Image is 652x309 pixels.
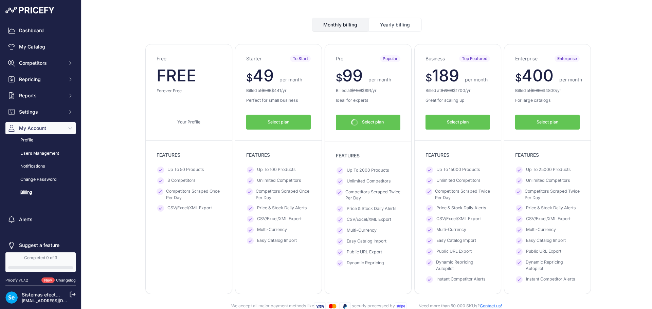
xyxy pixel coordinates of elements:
p: FEATURES [246,152,311,158]
span: per month [279,77,302,82]
a: Billing [5,187,76,198]
a: Profile [5,134,76,146]
span: Public URL Export [436,248,472,255]
span: per month [368,77,391,82]
span: Dynamic Repricing Autopilot [526,259,580,272]
span: Competitors Scraped Twice Per Day [345,189,400,201]
h3: Business [425,55,445,62]
button: Select plan [425,115,490,130]
p: Ideal for experts [336,97,400,104]
span: Settings [19,109,64,115]
a: Sistemas efectoLED [22,292,67,297]
span: 2268 [443,88,453,93]
span: Instant Competitor Alerts [436,276,486,283]
span: Price & Stock Daily Alerts [347,206,397,212]
span: CSV/Excel/XML Export [257,216,302,223]
button: Yearly billing [369,18,421,31]
div: Pricefy v1.7.2 [5,277,28,283]
del: $ [441,88,453,93]
span: New [41,277,55,283]
span: My Account [19,125,64,132]
span: Price & Stock Daily Alerts [526,205,576,212]
p: Billed at $ /yr [425,88,490,93]
span: Up To 2000 Products [347,167,389,174]
span: Up To 25000 Products [526,167,571,173]
span: Unlimited Competitors [347,178,391,185]
span: $ [515,72,522,84]
button: Select plan [515,115,580,130]
a: Change Password [5,174,76,186]
h3: Starter [246,55,261,62]
span: 891 [365,88,371,93]
span: Popular [380,55,400,62]
span: Dynamic Repricing Autopilot [436,259,490,272]
span: Select plan [537,119,558,125]
a: Notifications [5,160,76,172]
span: To Start [290,55,311,62]
span: 441 [274,88,281,93]
span: Public URL Export [526,248,561,255]
span: 189 [432,65,459,85]
button: Settings [5,106,76,118]
a: Completed 0 of 3 [5,252,76,272]
a: Users Management [5,148,76,159]
button: My Account [5,122,76,134]
span: Dynamic Repricing [347,260,384,267]
a: My Catalog [5,41,76,53]
a: Your Profile [157,115,221,130]
p: Billed at $ /yr [515,88,580,93]
h3: Free [157,55,166,62]
p: Billed at $ /yr [336,88,400,93]
a: Changelog [56,278,76,283]
p: Forever Free [157,88,221,94]
span: Unlimited Competitors [526,177,570,184]
span: Competitors Scraped Twice Per Day [435,188,490,201]
span: 588 [264,88,271,93]
span: Public URL Export [347,249,382,256]
span: Multi-Currency [436,227,466,233]
a: Suggest a feature [5,239,76,251]
div: Completed 0 of 3 [8,255,73,260]
span: CSV/Excel/XML Export [347,216,391,223]
button: Competitors [5,57,76,69]
span: Up To 50 Products [167,167,204,173]
span: $ [246,72,253,84]
p: FEATURES [515,152,580,158]
span: FREE [157,65,196,85]
img: Pricefy Logo [5,7,54,14]
del: $ [530,88,543,93]
p: Billed at $ /yr [246,88,311,93]
span: CSV/Excel/XML Export [526,216,570,223]
span: Need more than 50.000 SKUs? [407,303,502,308]
p: FEATURES [425,152,490,158]
span: Competitors [19,60,64,66]
span: Top Featured [459,55,490,62]
a: [EMAIL_ADDRESS][DOMAIN_NAME] [22,298,93,303]
span: Select plan [268,119,289,125]
span: Select plan [362,119,384,126]
span: securly processed by [352,303,407,308]
p: FEATURES [336,152,400,159]
button: Monthly billing [312,18,368,31]
span: Price & Stock Daily Alerts [436,205,486,212]
del: $ [261,88,271,93]
h3: Enterprise [515,55,538,62]
span: Multi-Currency [257,227,287,233]
span: Reports [19,92,64,99]
span: 1188 [354,88,362,93]
span: Easy Catalog Import [526,237,566,244]
span: Unlimited Competitors [436,177,481,184]
span: Multi-Currency [347,227,377,234]
span: 49 [253,65,274,85]
button: Repricing [5,73,76,85]
span: Repricing [19,76,64,83]
span: Easy Catalog Import [436,237,476,244]
span: 99 [342,65,363,85]
span: 3 Competitors [167,177,196,184]
del: $ [351,88,362,93]
span: Easy Catalog Import [347,238,386,245]
span: per month [559,77,582,82]
h3: Pro [336,55,343,62]
span: Competitors Scraped Once Per Day [166,188,221,201]
button: Select plan [246,115,311,130]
